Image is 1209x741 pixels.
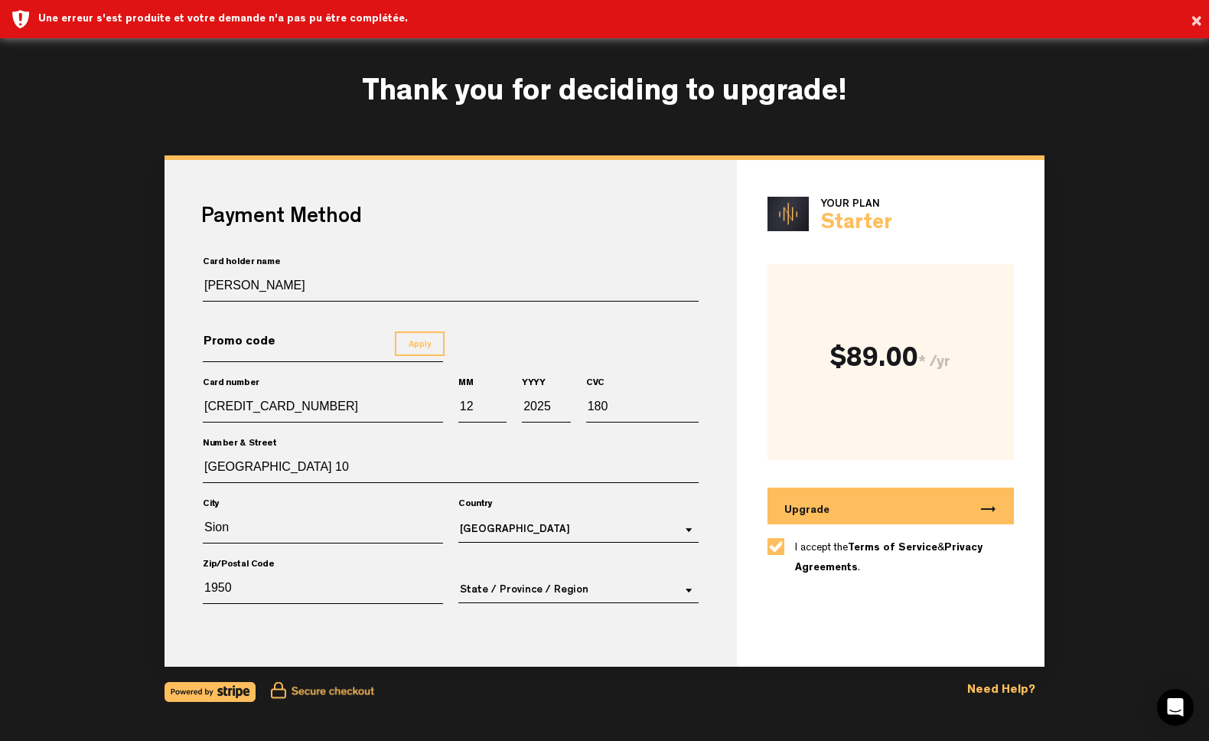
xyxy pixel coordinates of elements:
button: Apply [395,331,445,356]
div: Starter [821,212,892,237]
md-select: Country: Canada [458,517,699,543]
span: * /yr [918,355,950,370]
div: Une erreur s'est produite et votre demande n'a pas pu être complétée. [38,11,1198,27]
a: Terms of Service [848,543,937,553]
h3: Thank you for deciding to upgrade! [362,77,847,111]
div: [GEOGRAPHIC_DATA] [460,524,570,535]
button: Upgradetrending_flat [767,488,1015,524]
a: Privacy Agreements [795,543,983,573]
span: Upgrade [784,503,829,518]
button: × [1191,7,1202,38]
h3: Payment Method [201,203,362,233]
a: Need Help? [967,684,1035,697]
md-select: State / Province / Region [458,577,699,603]
i: trending_flat [979,500,997,518]
div: Your Plan [821,197,892,212]
div: Open Intercom Messenger [1157,689,1194,726]
label: I accept the & . [795,538,987,578]
div: $89.00 [830,348,950,377]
